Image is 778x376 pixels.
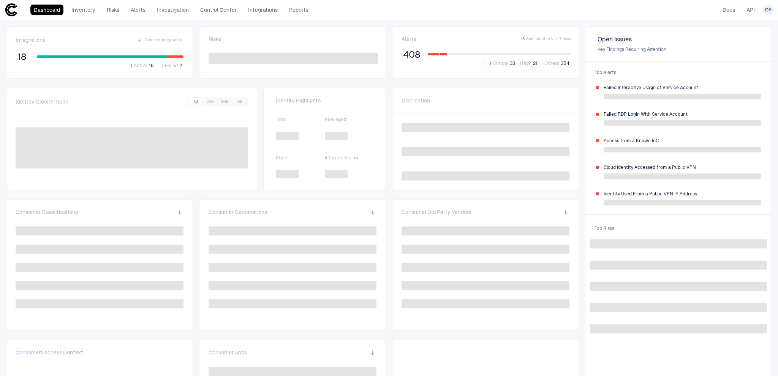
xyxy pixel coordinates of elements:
[402,209,471,216] span: Consumer 3rd Party Vendors
[145,38,182,43] span: Connect Integration
[325,116,373,123] span: Privileged
[165,63,178,69] span: Failed
[325,155,373,161] span: Internet Facing
[153,5,192,15] a: Investigation
[533,60,538,66] span: 21
[16,37,45,44] span: Integrations
[520,36,525,42] span: + 5
[209,36,221,42] span: Risks
[402,49,422,61] button: 408
[604,85,761,91] span: Failed Interactive Usage of Service Account
[276,155,324,161] span: Stale
[203,98,217,105] button: 30D
[590,221,767,236] span: Top Risks
[276,97,373,104] span: Identity Highlights
[403,49,420,60] span: 408
[68,5,99,15] a: Inventory
[136,36,183,45] button: Connect Integration
[402,97,430,104] span: Distribution
[518,60,539,67] button: High21
[590,65,767,80] span: Top Alerts
[604,164,761,170] span: Cloud Identity Accessed from a Public VPN
[16,98,68,105] span: Identity Growth Trend
[526,36,571,42] span: Compared to last 7 days
[743,5,758,15] a: API
[130,62,155,69] button: Active16
[16,209,78,216] span: Consumer Classifications
[16,51,28,63] button: 18
[209,349,247,356] span: Consumer Apps
[604,191,761,197] span: Identity Used From a Public VPN IP Address
[402,36,416,42] span: Alerts
[17,51,26,63] span: 18
[763,5,773,15] button: OR
[197,5,240,15] a: Control Center
[604,111,761,117] span: Failed RDP Login With Service Account
[134,63,147,69] span: Active
[598,46,759,52] span: Key Findings Requiring Attention
[189,98,202,105] button: 7D
[127,5,149,15] a: Alerts
[149,63,153,69] span: 16
[16,349,83,356] span: Consumers Access Context
[598,36,759,43] span: Open Issues
[276,116,324,123] span: Total
[765,7,772,13] span: OR
[245,5,281,15] a: Integrations
[161,62,183,69] button: Failed2
[522,60,531,66] span: High
[233,98,247,105] button: All
[493,60,508,66] span: Critical
[179,63,182,69] span: 2
[719,5,738,15] a: Docs
[510,60,515,66] span: 33
[30,5,63,15] a: Dashboard
[209,209,267,216] span: Consumer Geolocations
[489,60,517,67] button: Critical33
[604,138,761,144] span: Access from a Known IoC
[218,98,232,105] button: 90D
[286,5,312,15] a: Reports
[103,5,123,15] a: Risks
